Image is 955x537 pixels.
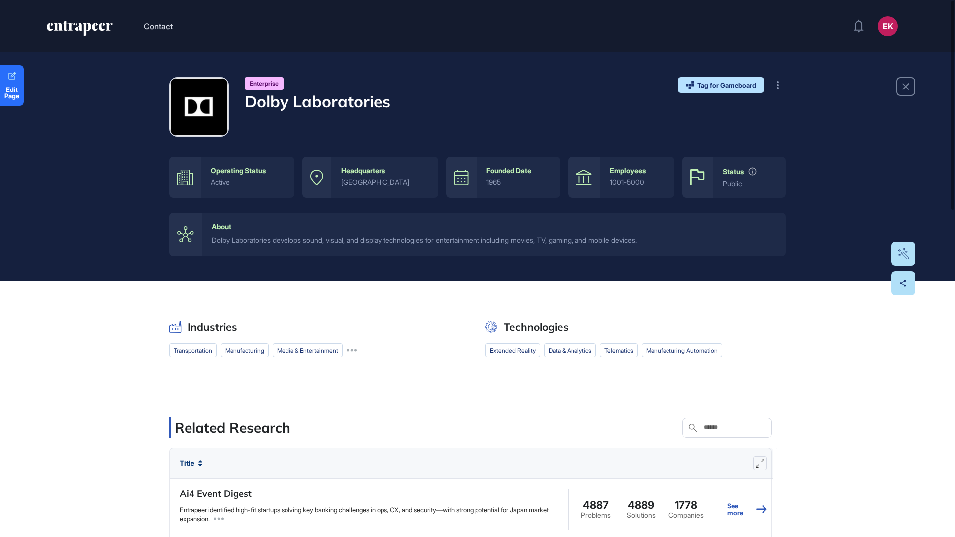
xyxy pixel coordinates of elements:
div: Enterprise [245,77,284,90]
div: 1001-5000 [610,179,665,186]
h4: Dolby Laboratories [245,92,390,111]
div: Solutions [627,511,656,519]
span: Tag for Gameboard [697,82,756,89]
div: About [212,223,231,231]
span: 4887 [583,499,609,512]
div: Founded Date [486,167,531,175]
div: public [723,180,776,188]
a: See more [727,487,767,532]
h4: Ai4 Event Digest [180,487,558,501]
div: active [211,179,285,186]
button: Expand list [753,456,767,470]
a: entrapeer-logo [46,21,114,40]
li: transportation [169,343,217,357]
p: Entrapeer identified high-fit startups solving key banking challenges in ops, CX, and security—wi... [180,505,558,532]
div: Employees [610,167,646,175]
h2: Industries [188,321,237,333]
div: [GEOGRAPHIC_DATA] [341,179,428,186]
button: Contact [144,20,173,33]
div: Dolby Laboratories develops sound, visual, and display technologies for entertainment including m... [212,235,776,246]
button: EK [878,16,898,36]
li: manufacturing automation [642,343,722,357]
div: Operating Status [211,167,266,175]
li: data & analytics [544,343,596,357]
img: Dolby Laboratories-logo [171,79,227,135]
span: 4889 [628,499,654,512]
li: manufacturing [221,343,269,357]
p: Related Research [175,417,290,438]
div: Companies [668,511,704,519]
div: Headquarters [341,167,385,175]
span: 1778 [675,499,697,512]
span: Title [180,459,194,467]
div: Status [723,168,744,176]
li: extended reality [485,343,540,357]
h2: Technologies [504,321,569,333]
div: Problems [581,511,611,519]
li: media & entertainment [273,343,343,357]
div: 1965 [486,179,550,186]
li: telematics [600,343,638,357]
